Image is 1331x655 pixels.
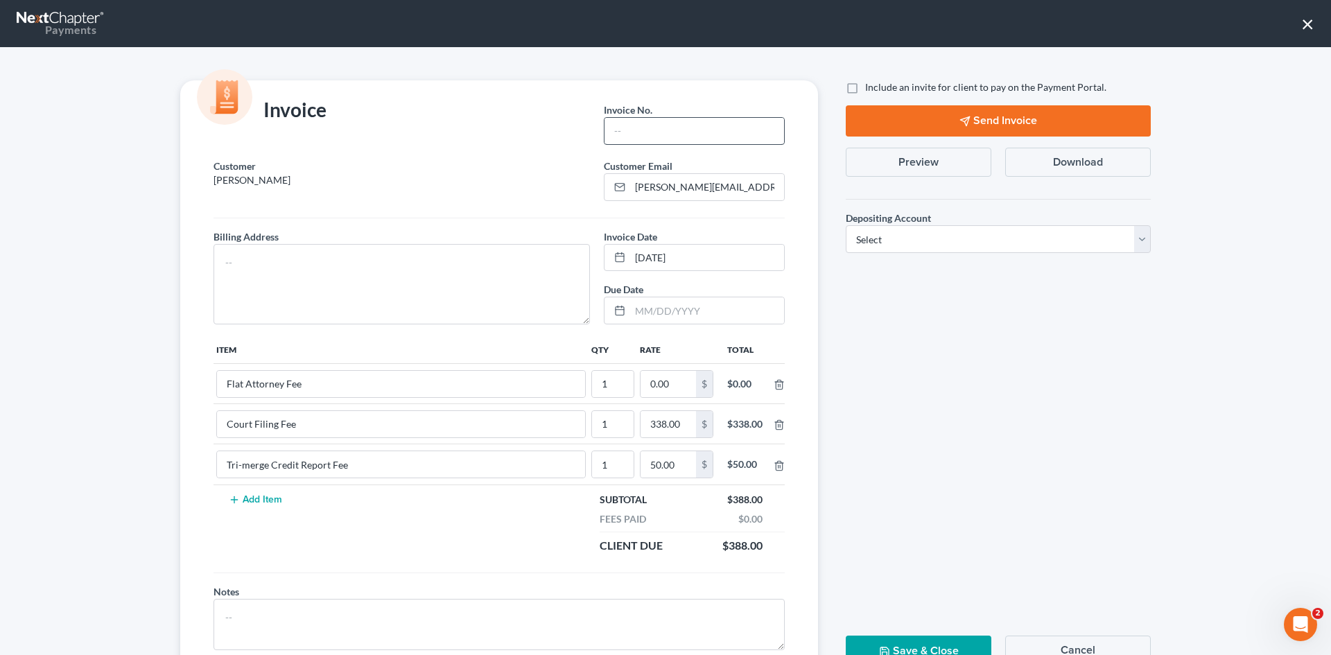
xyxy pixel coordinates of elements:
div: $50.00 [727,457,763,471]
input: -- [592,411,634,437]
input: -- [217,451,585,478]
input: -- [592,451,634,478]
button: × [1301,12,1314,35]
label: Due Date [604,282,643,297]
th: Item [214,335,589,363]
input: Enter email... [630,174,784,200]
img: icon-money-cc55cd5b71ee43c44ef0efbab91310903cbf28f8221dba23c0d5ca797e203e98.svg [197,69,252,125]
button: Preview [846,148,991,177]
div: Subtotal [593,493,654,507]
iframe: Intercom live chat [1284,608,1317,641]
div: $ [696,371,713,397]
span: Billing Address [214,231,279,243]
div: Invoice [207,97,333,125]
div: $338.00 [727,417,763,431]
div: $388.00 [715,538,769,554]
input: -- [217,371,585,397]
th: Total [716,335,774,363]
label: Customer [214,159,256,173]
div: Client Due [593,538,670,554]
span: Customer Email [604,160,672,172]
span: Invoice Date [604,231,657,243]
input: MM/DD/YYYY [630,245,784,271]
div: Fees Paid [593,512,653,526]
div: $388.00 [720,493,769,507]
div: $ [696,411,713,437]
input: MM/DD/YYYY [630,297,784,324]
input: 0.00 [641,451,696,478]
th: Qty [589,335,637,363]
span: 2 [1312,608,1323,619]
span: Depositing Account [846,212,931,224]
button: Add Item [225,494,286,505]
span: Invoice No. [604,104,652,116]
input: -- [592,371,634,397]
div: $0.00 [727,377,763,391]
a: Payments [17,7,105,40]
label: Notes [214,584,239,599]
input: -- [217,411,585,437]
input: 0.00 [641,411,696,437]
div: $0.00 [731,512,769,526]
p: [PERSON_NAME] [214,173,590,187]
div: $ [696,451,713,478]
button: Download [1005,148,1151,177]
input: 0.00 [641,371,696,397]
input: -- [604,118,784,144]
span: Include an invite for client to pay on the Payment Portal. [865,81,1106,93]
button: Send Invoice [846,105,1151,137]
th: Rate [637,335,716,363]
div: Payments [17,22,96,37]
